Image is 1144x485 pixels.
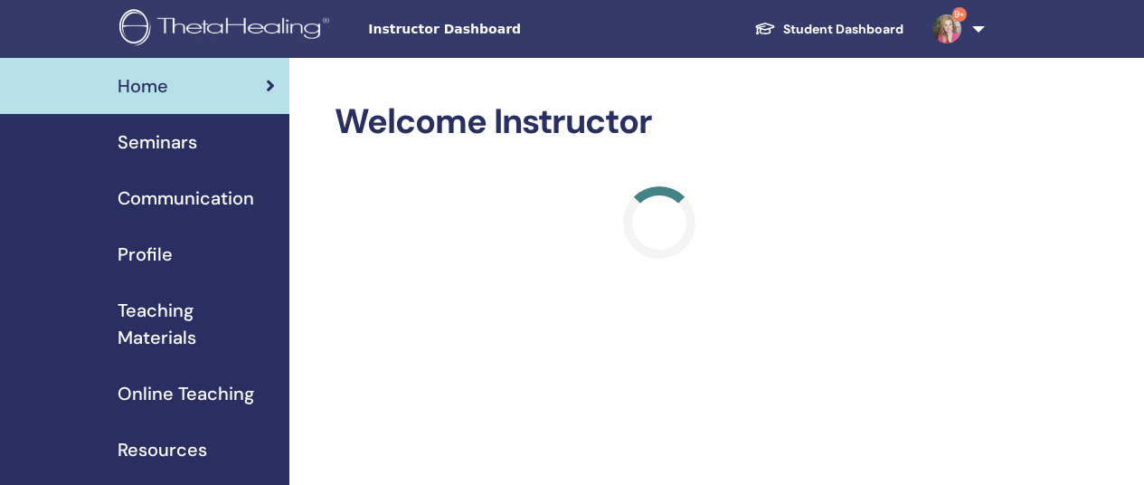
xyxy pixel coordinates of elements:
[118,436,207,463] span: Resources
[118,185,254,212] span: Communication
[932,14,961,43] img: default.jpg
[118,72,168,100] span: Home
[368,20,639,39] span: Instructor Dashboard
[754,21,776,36] img: graduation-cap-white.svg
[118,128,197,156] span: Seminars
[118,380,254,407] span: Online Teaching
[118,241,173,268] span: Profile
[118,297,275,351] span: Teaching Materials
[952,7,967,22] span: 9+
[740,13,918,46] a: Student Dashboard
[335,101,985,143] h2: Welcome Instructor
[119,9,336,50] img: logo.png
